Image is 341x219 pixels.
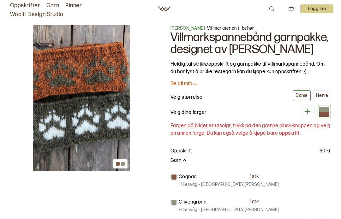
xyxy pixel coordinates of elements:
[170,26,205,31] a: [PERSON_NAME]
[170,25,331,32] p: - Villmarkserien tilbehør
[250,174,260,180] p: 1 stk.
[170,147,192,155] p: Oppskrift
[170,157,188,164] button: Garn
[300,4,333,13] button: User dropdown
[170,32,331,56] h1: Villmarkspannebånd garnpakke, designet av [PERSON_NAME]
[179,181,279,188] p: Hillesvåg - [GEOGRAPHIC_DATA][PERSON_NAME]
[296,93,308,98] div: Dame
[313,90,331,101] button: Herre
[46,1,59,10] a: Garn
[10,1,40,10] a: Oppskrifter
[318,105,331,118] div: Cognac (utsolgt)
[250,199,260,205] p: 1 stk.
[293,90,311,101] button: Dame
[10,10,63,19] a: Woolit Design Studio
[179,207,279,213] p: Hillesvåg - [GEOGRAPHIC_DATA][PERSON_NAME]
[170,109,207,116] p: Velg dine farger
[65,1,82,10] a: Pinner
[170,81,331,87] button: Se all info
[316,93,328,98] div: Herre
[170,61,331,76] p: Heldigital strikkeoppskrift og garnpakke til Villmarkspannebånd. Om du har lyst å bruke restegarn...
[179,173,197,181] p: Cognac
[158,6,170,11] a: Woolit
[179,198,206,206] p: Olivengrønn
[170,81,192,87] p: Se all info
[33,25,130,171] img: Bilde av oppskrift
[170,94,203,101] p: Velg størrelse
[300,4,333,13] p: Logg inn
[320,147,331,155] p: 60 kr
[170,122,331,137] p: Fargen på bildet er utsolgt, trykk på den grønne pluss-knappen og velg en annen farge. Du kan ogs...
